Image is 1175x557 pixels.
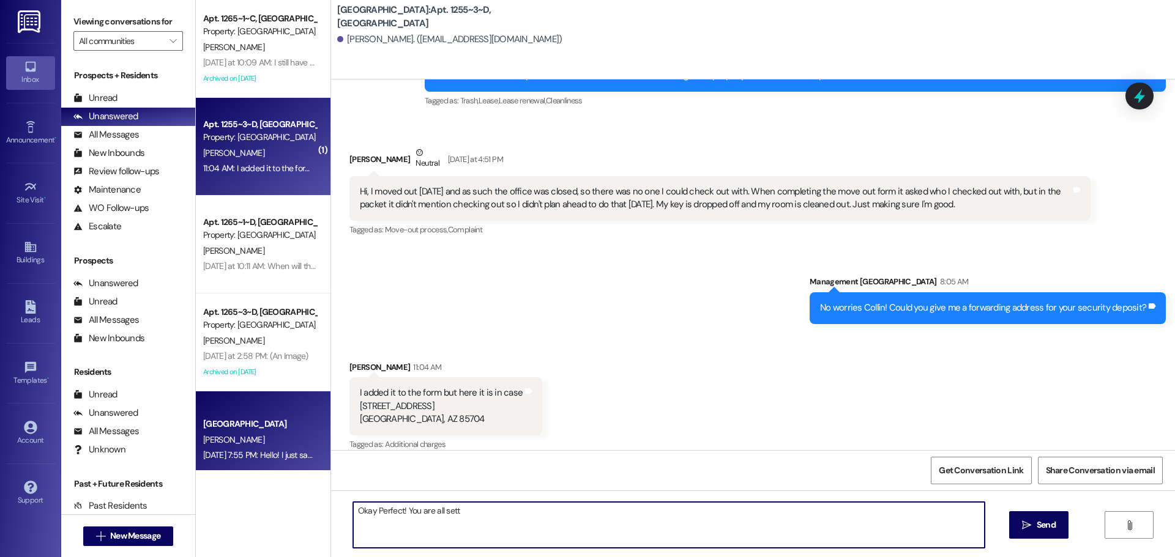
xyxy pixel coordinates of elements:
[460,95,479,106] span: Trash ,
[203,245,264,256] span: [PERSON_NAME]
[203,163,457,174] div: 11:04 AM: I added it to the form but here it is in case [STREET_ADDRESS]
[6,177,55,210] a: Site Visit •
[931,457,1031,484] button: Get Conversation Link
[1022,520,1031,530] i: 
[6,477,55,510] a: Support
[479,95,499,106] span: Lease ,
[360,185,1071,212] div: Hi, I moved out [DATE] and as such the office was closed, so there was no one I could check out w...
[73,147,144,160] div: New Inbounds
[203,319,316,331] div: Property: [GEOGRAPHIC_DATA]
[73,277,138,290] div: Unanswered
[499,95,546,106] span: Lease renewal ,
[203,57,620,68] div: [DATE] at 10:09 AM: I still have my kitchen utensils in their cabinets and I am in another state ...
[337,33,562,46] div: [PERSON_NAME]. ([EMAIL_ADDRESS][DOMAIN_NAME])
[810,275,1166,292] div: Management [GEOGRAPHIC_DATA]
[73,425,139,438] div: All Messages
[939,464,1023,477] span: Get Conversation Link
[6,56,55,89] a: Inbox
[349,435,542,453] div: Tagged as:
[1125,520,1134,530] i: 
[73,92,117,105] div: Unread
[203,131,316,144] div: Property: [GEOGRAPHIC_DATA]
[202,71,318,86] div: Archived on [DATE]
[96,531,105,541] i: 
[203,335,264,346] span: [PERSON_NAME]
[203,25,316,38] div: Property: [GEOGRAPHIC_DATA]
[1037,518,1056,531] span: Send
[73,165,159,178] div: Review follow-ups
[73,443,125,456] div: Unknown
[203,350,308,361] div: [DATE] at 2:58 PM: (An Image)
[83,526,174,546] button: New Message
[349,146,1091,176] div: [PERSON_NAME]
[425,92,1166,109] div: Tagged as:
[73,332,144,345] div: New Inbounds
[6,417,55,450] a: Account
[6,297,55,330] a: Leads
[73,220,121,233] div: Escalate
[448,224,482,235] span: Complaint
[445,153,503,166] div: [DATE] at 4:51 PM
[61,69,195,82] div: Prospects + Residents
[61,254,195,267] div: Prospects
[6,237,55,270] a: Buildings
[110,529,160,542] span: New Message
[18,10,43,33] img: ResiDesk Logo
[337,4,582,30] b: [GEOGRAPHIC_DATA]: Apt. 1255~3~D, [GEOGRAPHIC_DATA]
[73,407,138,419] div: Unanswered
[360,386,523,426] div: I added it to the form but here it is in case [STREET_ADDRESS] [GEOGRAPHIC_DATA], AZ 85704
[203,147,264,158] span: [PERSON_NAME]
[203,216,316,229] div: Apt. 1265~1~D, [GEOGRAPHIC_DATA]
[73,110,138,123] div: Unanswered
[73,12,183,31] label: Viewing conversations for
[203,229,316,242] div: Property: [GEOGRAPHIC_DATA]
[73,500,147,512] div: Past Residents
[353,502,985,548] textarea: Okay Perfect! You are all sett
[44,194,46,202] span: •
[6,357,55,390] a: Templates •
[47,374,49,383] span: •
[61,478,195,490] div: Past + Future Residents
[937,275,968,288] div: 8:05 AM
[385,439,446,449] span: Additional charges
[54,134,56,142] span: •
[1046,464,1155,477] span: Share Conversation via email
[61,366,195,378] div: Residents
[349,221,1091,238] div: Tagged as:
[546,95,583,106] span: Cleanliness
[1009,511,1069,539] button: Send
[73,388,117,401] div: Unread
[73,202,149,215] div: WO Follow-ups
[385,224,448,235] span: Move-out process ,
[203,306,316,319] div: Apt. 1265~3~D, [GEOGRAPHIC_DATA]
[203,118,316,131] div: Apt. 1255~3~D, [GEOGRAPHIC_DATA]
[170,36,176,46] i: 
[73,295,117,308] div: Unread
[202,364,318,380] div: Archived on [DATE]
[410,361,441,374] div: 11:04 AM
[203,260,361,271] div: [DATE] at 10:11 AM: When will this happen by?
[1038,457,1163,484] button: Share Conversation via email
[820,301,1146,314] div: No worries Collin! Could you give me a forwarding address for your security deposit?
[203,418,316,430] div: [GEOGRAPHIC_DATA]
[79,31,163,51] input: All communities
[203,434,264,445] span: [PERSON_NAME]
[73,128,139,141] div: All Messages
[203,12,316,25] div: Apt. 1265~1~C, [GEOGRAPHIC_DATA]
[73,314,139,326] div: All Messages
[413,146,441,172] div: Neutral
[203,42,264,53] span: [PERSON_NAME]
[349,361,542,378] div: [PERSON_NAME]
[73,183,141,196] div: Maintenance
